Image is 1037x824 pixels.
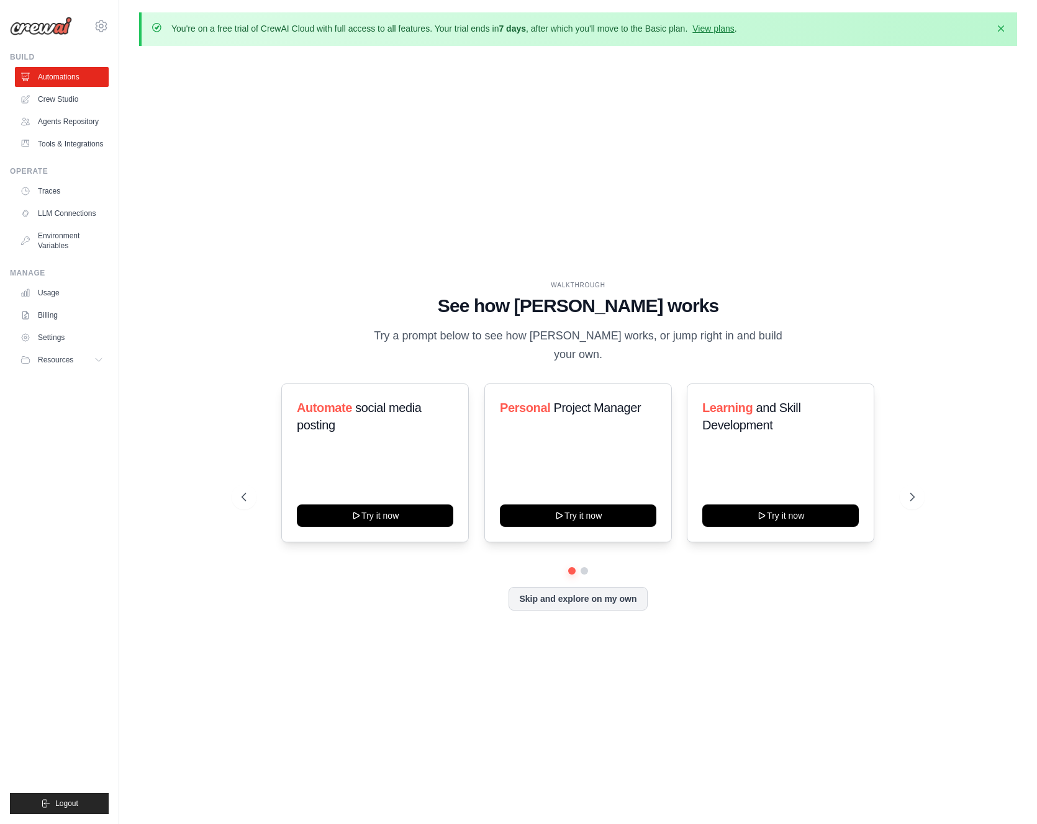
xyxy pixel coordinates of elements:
div: Operate [10,166,109,176]
a: Environment Variables [15,226,109,256]
iframe: Chat Widget [975,764,1037,824]
h1: See how [PERSON_NAME] works [242,295,914,317]
img: Logo [10,17,72,35]
a: View plans [692,24,734,34]
span: Learning [702,401,753,414]
span: Resources [38,355,73,365]
strong: 7 days [499,24,526,34]
div: Build [10,52,109,62]
a: Tools & Integrations [15,134,109,154]
button: Resources [15,350,109,370]
button: Try it now [297,504,453,527]
span: Personal [500,401,550,414]
p: You're on a free trial of CrewAI Cloud with full access to all features. Your trial ends in , aft... [171,22,737,35]
span: and Skill Development [702,401,800,432]
span: Automate [297,401,352,414]
a: Agents Repository [15,112,109,132]
div: WALKTHROUGH [242,280,914,290]
a: Billing [15,305,109,325]
a: Traces [15,181,109,201]
span: Project Manager [553,401,641,414]
div: Manage [10,268,109,278]
button: Try it now [500,504,656,527]
button: Try it now [702,504,859,527]
a: Usage [15,283,109,303]
a: Settings [15,328,109,347]
a: Automations [15,67,109,87]
a: Crew Studio [15,89,109,109]
span: Logout [55,799,78,808]
button: Skip and explore on my own [509,587,647,611]
button: Logout [10,793,109,814]
p: Try a prompt below to see how [PERSON_NAME] works, or jump right in and build your own. [369,327,787,364]
span: social media posting [297,401,422,432]
a: LLM Connections [15,204,109,223]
